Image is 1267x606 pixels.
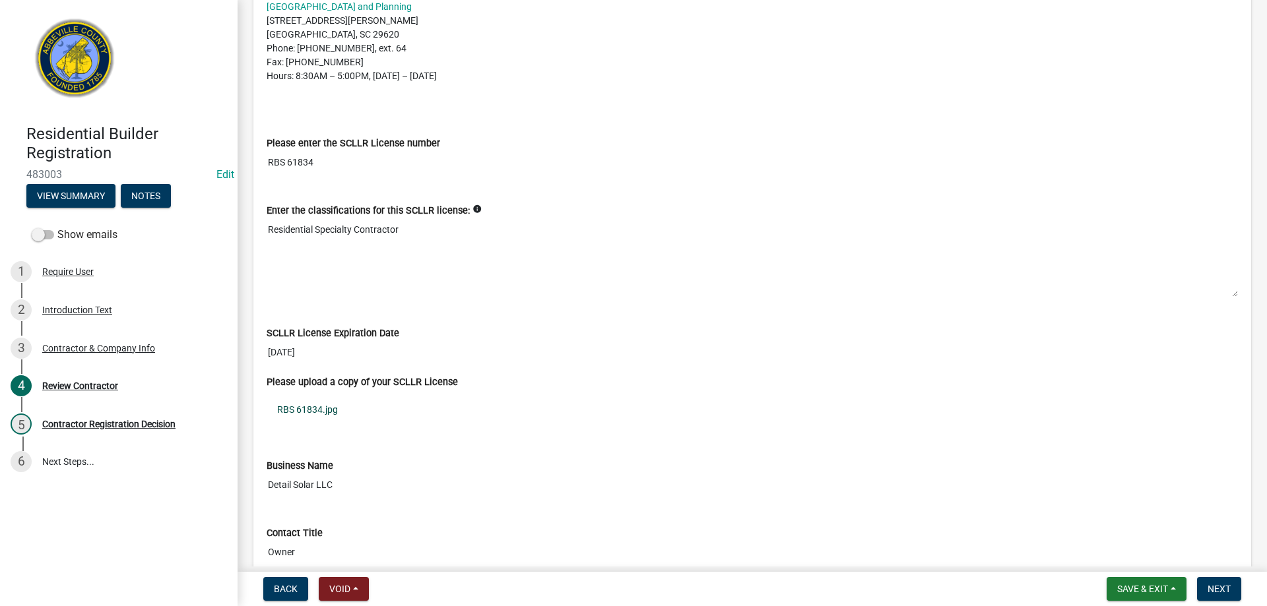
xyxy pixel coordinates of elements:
[42,381,118,390] div: Review Contractor
[267,1,412,12] a: [GEOGRAPHIC_DATA] and Planning
[11,261,32,282] div: 1
[26,184,115,208] button: View Summary
[32,227,117,243] label: Show emails
[267,462,333,471] label: Business Name
[42,344,155,353] div: Contractor & Company Info
[267,378,458,387] label: Please upload a copy of your SCLLR License
[1197,577,1241,601] button: Next
[42,419,176,429] div: Contractor Registration Decision
[319,577,369,601] button: Void
[1208,584,1231,594] span: Next
[274,584,298,594] span: Back
[26,168,211,181] span: 483003
[216,168,234,181] wm-modal-confirm: Edit Application Number
[11,338,32,359] div: 3
[11,375,32,396] div: 4
[26,191,115,202] wm-modal-confirm: Summary
[267,529,323,538] label: Contact Title
[1107,577,1186,601] button: Save & Exit
[42,267,94,276] div: Require User
[121,191,171,202] wm-modal-confirm: Notes
[472,204,482,214] i: info
[216,168,234,181] a: Edit
[11,299,32,320] div: 2
[329,584,350,594] span: Void
[1117,584,1168,594] span: Save & Exit
[42,305,112,315] div: Introduction Text
[263,577,308,601] button: Back
[267,139,440,148] label: Please enter the SCLLR License number
[267,329,399,338] label: SCLLR License Expiration Date
[121,184,171,208] button: Notes
[26,14,123,111] img: Abbeville County, South Carolina
[267,394,1238,425] a: RBS 61834.jpg
[11,413,32,435] div: 5
[267,206,470,216] label: Enter the classifications for this SCLLR license:
[267,218,1238,297] textarea: Residential Specialty Contractor
[26,125,227,163] h4: Residential Builder Registration
[11,451,32,472] div: 6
